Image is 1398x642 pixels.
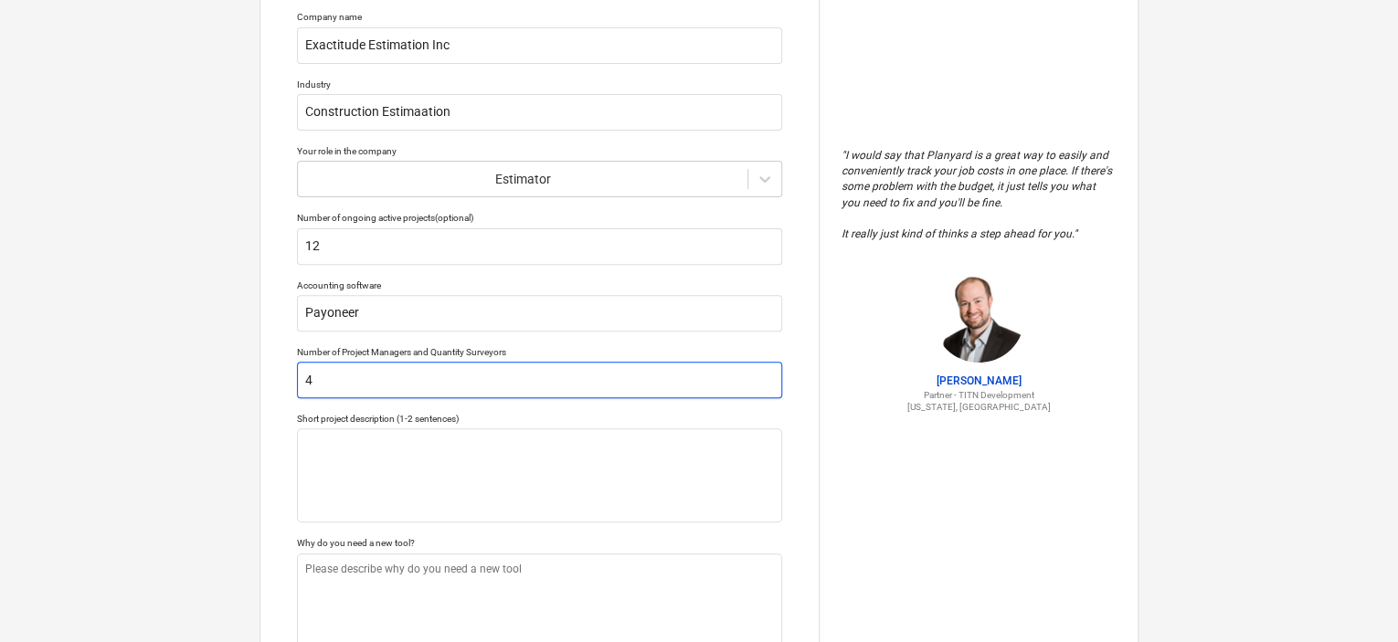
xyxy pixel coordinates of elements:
[297,228,782,265] input: Number of ongoing active projects
[297,94,782,131] input: Industry
[297,413,782,425] div: Short project description (1-2 sentences)
[297,279,782,291] div: Accounting software
[297,212,782,224] div: Number of ongoing active projects (optional)
[297,27,782,64] input: Company name
[842,148,1116,242] p: " I would say that Planyard is a great way to easily and conveniently track your job costs in one...
[297,79,782,90] div: Industry
[842,389,1116,401] p: Partner - TITN Development
[842,374,1116,389] p: [PERSON_NAME]
[297,11,782,23] div: Company name
[297,362,782,398] input: Number of Project Managers and Quantity Surveyors
[1307,554,1398,642] iframe: Chat Widget
[297,346,782,358] div: Number of Project Managers and Quantity Surveyors
[842,401,1116,413] p: [US_STATE], [GEOGRAPHIC_DATA]
[297,537,782,549] div: Why do you need a new tool?
[297,145,782,157] div: Your role in the company
[933,271,1024,363] img: Jordan Cohen
[297,295,782,332] input: Accounting software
